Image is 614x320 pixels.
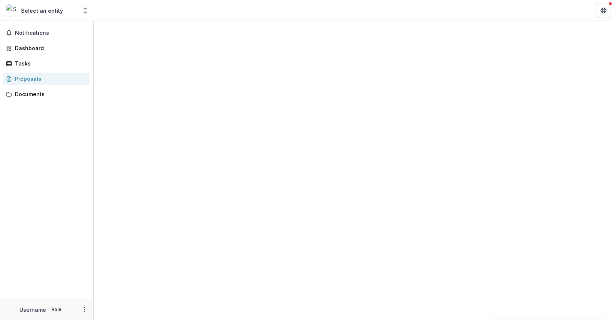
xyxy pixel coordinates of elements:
[15,60,84,67] div: Tasks
[15,44,84,52] div: Dashboard
[80,3,91,18] button: Open entity switcher
[19,306,46,314] p: Username
[596,3,611,18] button: Get Help
[3,57,90,70] a: Tasks
[3,27,90,39] button: Notifications
[15,75,84,83] div: Proposals
[3,88,90,100] a: Documents
[3,42,90,54] a: Dashboard
[15,90,84,98] div: Documents
[49,306,64,313] p: Role
[80,305,89,314] button: More
[6,4,18,16] img: Select an entity
[21,7,63,15] div: Select an entity
[15,30,87,36] span: Notifications
[3,73,90,85] a: Proposals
